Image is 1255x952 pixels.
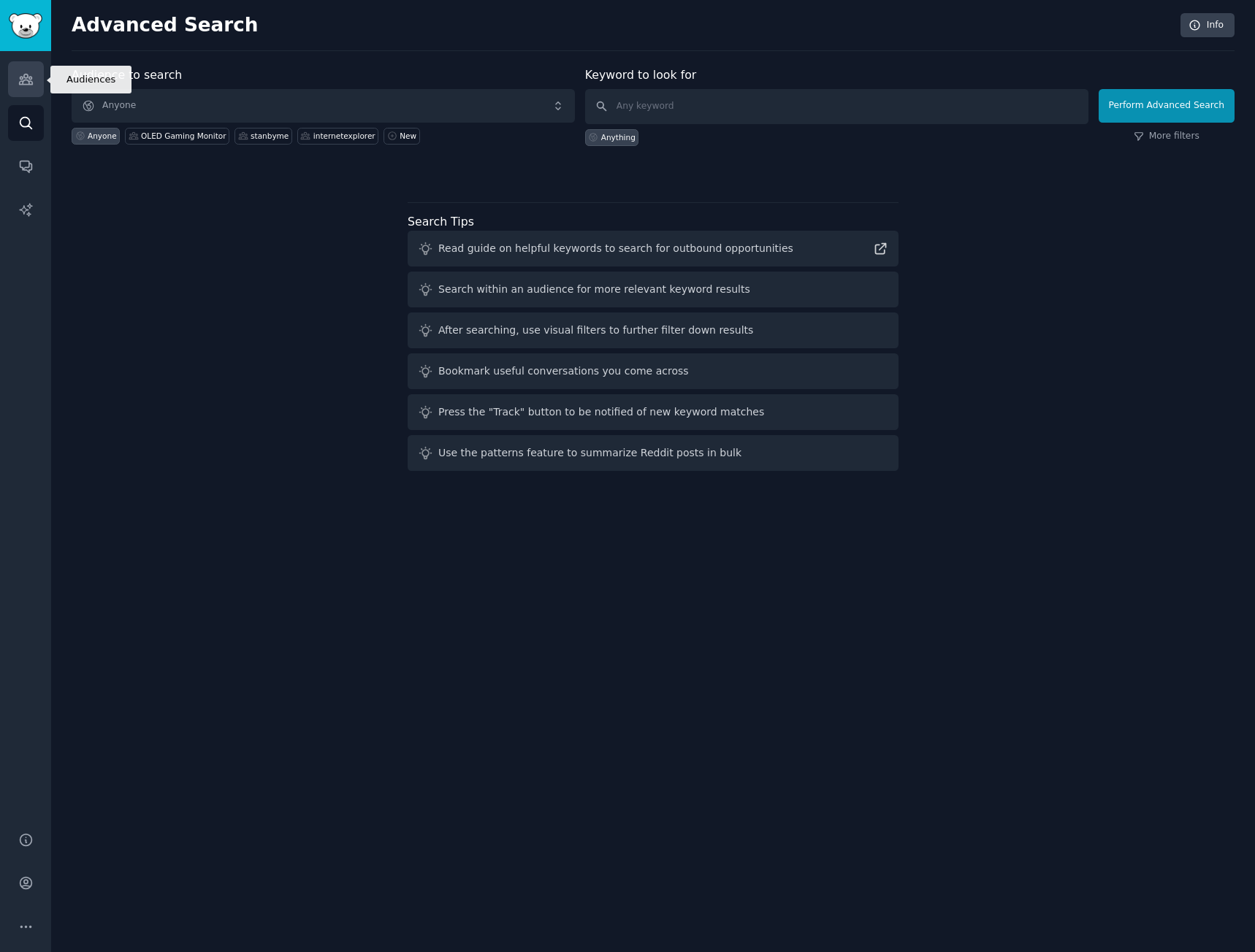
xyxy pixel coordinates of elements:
div: Read guide on helpful keywords to search for outbound opportunities [438,241,793,256]
div: Anything [601,132,636,142]
a: New [384,128,419,145]
div: After searching, use visual filters to further filter down results [438,323,753,338]
div: New [400,131,416,141]
img: GummySearch logo [9,13,42,39]
label: Keyword to look for [585,68,697,82]
div: stanbyme [251,131,289,141]
div: Press the "Track" button to be notified of new keyword matches [438,404,764,420]
div: Bookmark useful conversations you come across [438,364,689,379]
div: internetexplorer [313,131,375,141]
div: Anyone [88,131,117,141]
div: OLED Gaming Monitor [141,131,226,141]
button: Perform Advanced Search [1099,89,1235,123]
label: Audience to search [72,68,182,82]
a: Info [1180,13,1235,38]
h2: Advanced Search [72,14,1172,37]
label: Search Tips [408,215,474,229]
div: Search within an audience for more relevant keyword results [438,282,750,297]
a: More filters [1134,130,1199,143]
button: Anyone [72,89,575,123]
input: Any keyword [585,89,1088,124]
div: Use the patterns feature to summarize Reddit posts in bulk [438,445,741,461]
